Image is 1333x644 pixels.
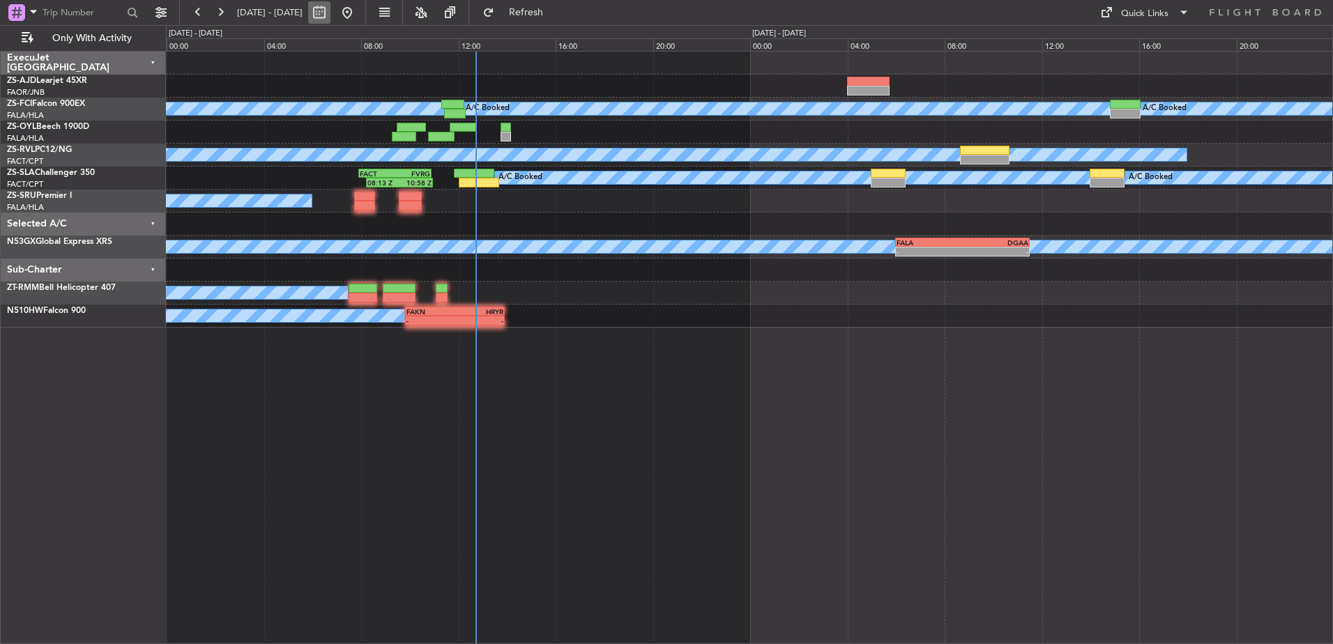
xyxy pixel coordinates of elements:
div: 08:00 [361,38,459,51]
a: FALA/HLA [7,133,44,144]
a: N53GXGlobal Express XRS [7,238,112,246]
div: 08:13 Z [367,178,399,187]
div: 16:00 [556,38,653,51]
a: ZS-SLAChallenger 350 [7,169,95,177]
span: [DATE] - [DATE] [237,6,303,19]
a: N510HWFalcon 900 [7,307,86,315]
div: - [962,247,1028,256]
span: N53GX [7,238,36,246]
div: 00:00 [750,38,848,51]
div: HRYR [455,307,503,316]
div: 12:00 [459,38,556,51]
div: DGAA [962,238,1028,247]
span: Refresh [497,8,556,17]
a: ZT-RMMBell Helicopter 407 [7,284,116,292]
a: FACT/CPT [7,179,43,190]
a: FAOR/JNB [7,87,45,98]
div: 20:00 [653,38,751,51]
div: FAKN [406,307,455,316]
input: Trip Number [43,2,123,23]
span: ZS-FCI [7,100,32,108]
div: FVRG [395,169,431,178]
a: ZS-AJDLearjet 45XR [7,77,87,85]
div: [DATE] - [DATE] [752,28,806,40]
button: Refresh [476,1,560,24]
span: ZS-OYL [7,123,36,131]
a: FACT/CPT [7,156,43,167]
div: Quick Links [1121,7,1168,21]
div: - [455,316,503,325]
a: ZS-FCIFalcon 900EX [7,100,85,108]
a: FALA/HLA [7,110,44,121]
a: ZS-SRUPremier I [7,192,72,200]
div: A/C Booked [1143,98,1187,119]
div: A/C Booked [498,167,542,188]
span: ZT-RMM [7,284,39,292]
span: N510HW [7,307,43,315]
div: 00:00 [167,38,264,51]
a: ZS-OYLBeech 1900D [7,123,89,131]
span: ZS-AJD [7,77,36,85]
button: Quick Links [1093,1,1196,24]
div: A/C Booked [1129,167,1173,188]
div: 04:00 [848,38,945,51]
div: FACT [360,169,395,178]
a: ZS-RVLPC12/NG [7,146,72,154]
div: 04:00 [264,38,362,51]
div: A/C Booked [466,98,510,119]
div: FALA [897,238,962,247]
div: - [897,247,962,256]
a: FALA/HLA [7,202,44,213]
div: 10:58 Z [399,178,432,187]
div: 16:00 [1139,38,1237,51]
span: Only With Activity [36,33,147,43]
div: 08:00 [945,38,1042,51]
div: 12:00 [1042,38,1140,51]
div: [DATE] - [DATE] [169,28,222,40]
span: ZS-RVL [7,146,35,154]
span: ZS-SRU [7,192,36,200]
div: - [406,316,455,325]
button: Only With Activity [15,27,151,49]
span: ZS-SLA [7,169,35,177]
